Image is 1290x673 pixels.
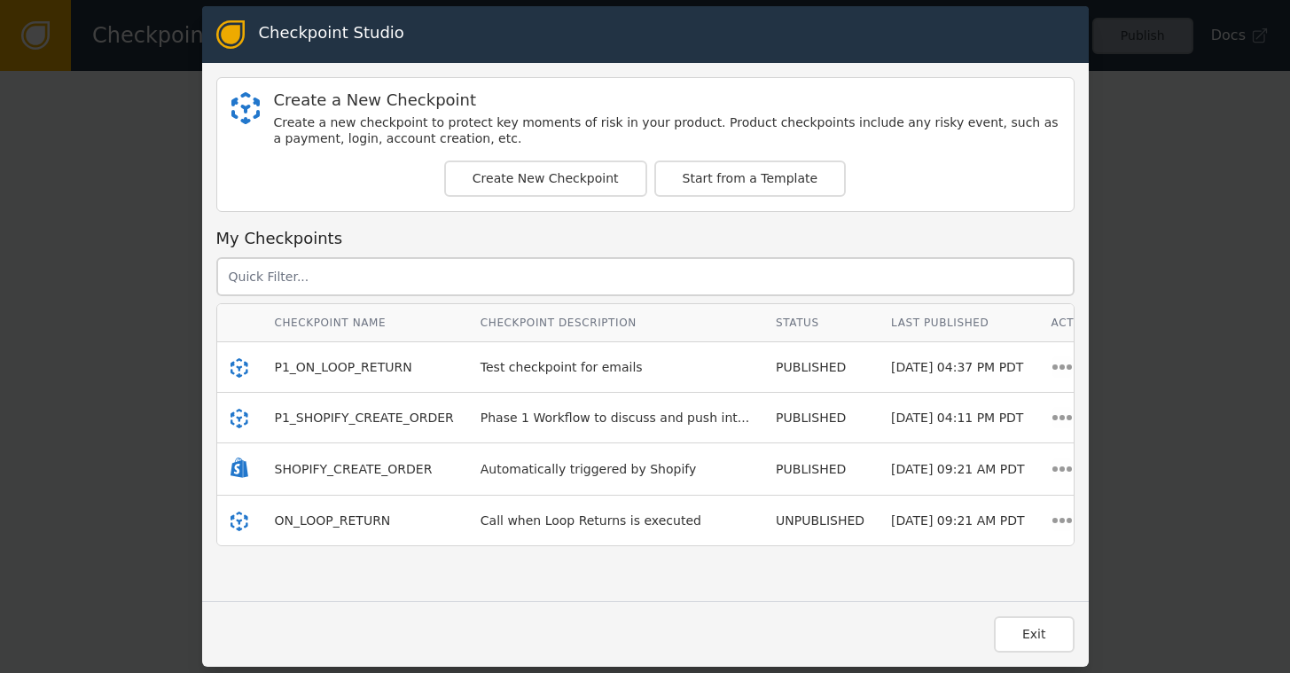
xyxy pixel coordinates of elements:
[444,160,647,197] button: Create New Checkpoint
[762,304,878,342] th: Status
[891,460,1024,479] div: [DATE] 09:21 AM PDT
[216,226,1075,250] div: My Checkpoints
[259,20,404,49] div: Checkpoint Studio
[891,358,1024,377] div: [DATE] 04:37 PM PDT
[467,304,762,342] th: Checkpoint Description
[262,304,467,342] th: Checkpoint Name
[481,409,749,427] div: Phase 1 Workflow to discuss and push int...
[481,360,643,374] span: Test checkpoint for emails
[275,513,391,528] span: ON_LOOP_RETURN
[776,512,864,530] div: UNPUBLISHED
[891,512,1024,530] div: [DATE] 09:21 AM PDT
[654,160,847,197] button: Start from a Template
[878,304,1037,342] th: Last Published
[891,409,1024,427] div: [DATE] 04:11 PM PDT
[776,358,864,377] div: PUBLISHED
[994,616,1075,653] button: Exit
[274,115,1059,146] div: Create a new checkpoint to protect key moments of risk in your product. Product checkpoints inclu...
[216,257,1075,296] input: Quick Filter...
[776,409,864,427] div: PUBLISHED
[275,462,433,476] span: SHOPIFY_CREATE_ORDER
[481,513,701,528] span: Call when Loop Returns is executed
[274,92,1059,108] div: Create a New Checkpoint
[776,460,864,479] div: PUBLISHED
[481,462,697,476] span: Automatically triggered by Shopify
[1038,304,1116,342] th: Actions
[275,360,412,374] span: P1_ON_LOOP_RETURN
[275,411,454,425] span: P1_SHOPIFY_CREATE_ORDER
